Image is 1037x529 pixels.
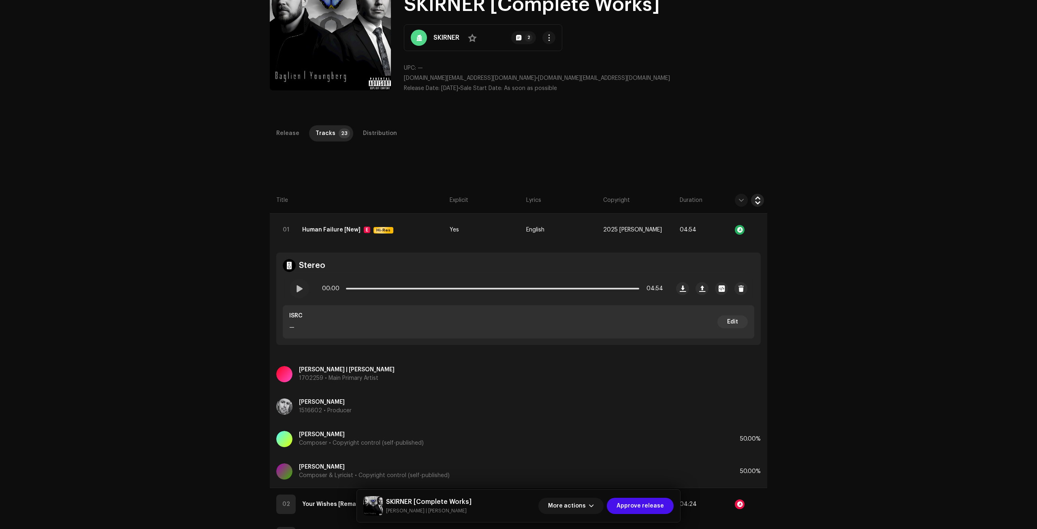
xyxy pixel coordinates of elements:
[276,196,288,204] span: Title
[299,463,450,471] p: [PERSON_NAME]
[525,34,533,42] p-badge: 2
[680,501,697,507] span: 04:24
[364,227,370,233] div: E
[504,86,557,91] span: As soon as possible
[276,220,296,240] div: 01
[526,196,541,204] span: Lyrics
[302,222,361,238] strong: Human Failure [New]
[617,498,664,514] span: Approve release
[740,463,761,480] div: 50.00%
[299,374,395,383] p: 1702259 • Main Primary Artist
[299,261,325,270] h4: Stereo
[363,125,397,141] div: Distribution
[404,75,536,81] span: [DOMAIN_NAME][EMAIL_ADDRESS][DOMAIN_NAME]
[433,33,459,43] strong: SKIRNER
[363,496,383,516] img: 993b81dd-5495-43a9-bbee-cd5a17aea579
[316,125,335,141] div: Tracks
[299,398,352,407] p: [PERSON_NAME]
[299,439,424,448] p: Composer • Copyright control (self-published)
[276,495,296,514] div: 02
[299,407,352,415] p: 1516602 • Producer
[339,129,350,138] p-badge: 23
[717,315,748,328] button: Edit
[276,125,299,141] div: Release
[299,471,450,480] p: Composer & Lyricist • Copyright control (self-published)
[607,498,674,514] button: Approve release
[283,259,296,272] img: stereo.svg
[603,227,662,233] span: 2025 Fredric Ljungberg
[289,312,303,320] p: ISRC
[511,31,536,44] button: 2
[322,281,343,297] span: 00:00
[299,366,395,374] p: [PERSON_NAME] | [PERSON_NAME]
[538,75,670,81] span: [DOMAIN_NAME][EMAIL_ADDRESS][DOMAIN_NAME]
[642,281,663,297] span: 04:54
[386,497,472,507] h5: SKIRNER [Complete Works]
[603,196,630,204] span: Copyright
[404,74,767,83] p: •
[386,507,472,515] small: SKIRNER [Complete Works]
[302,496,370,512] strong: Your Wishes [Remaster]
[299,430,424,439] p: [PERSON_NAME]
[538,498,604,514] button: More actions
[727,314,738,330] span: Edit
[450,196,468,204] span: Explicit
[404,86,460,91] span: •
[374,222,393,238] span: Hi-Res
[276,398,292,415] img: 812802f4-cb50-4f12-bd22-33173d228b07
[418,65,423,71] span: —
[740,431,761,447] div: 50.00%
[548,498,586,514] span: More actions
[680,227,696,233] span: 04:54
[404,65,416,71] span: UPC:
[460,86,502,91] span: Sale Start Date:
[680,196,702,204] span: Duration
[450,227,459,233] span: Yes
[441,86,458,91] span: [DATE]
[404,86,440,91] span: Release Date:
[289,323,303,332] p: —
[526,227,544,233] span: English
